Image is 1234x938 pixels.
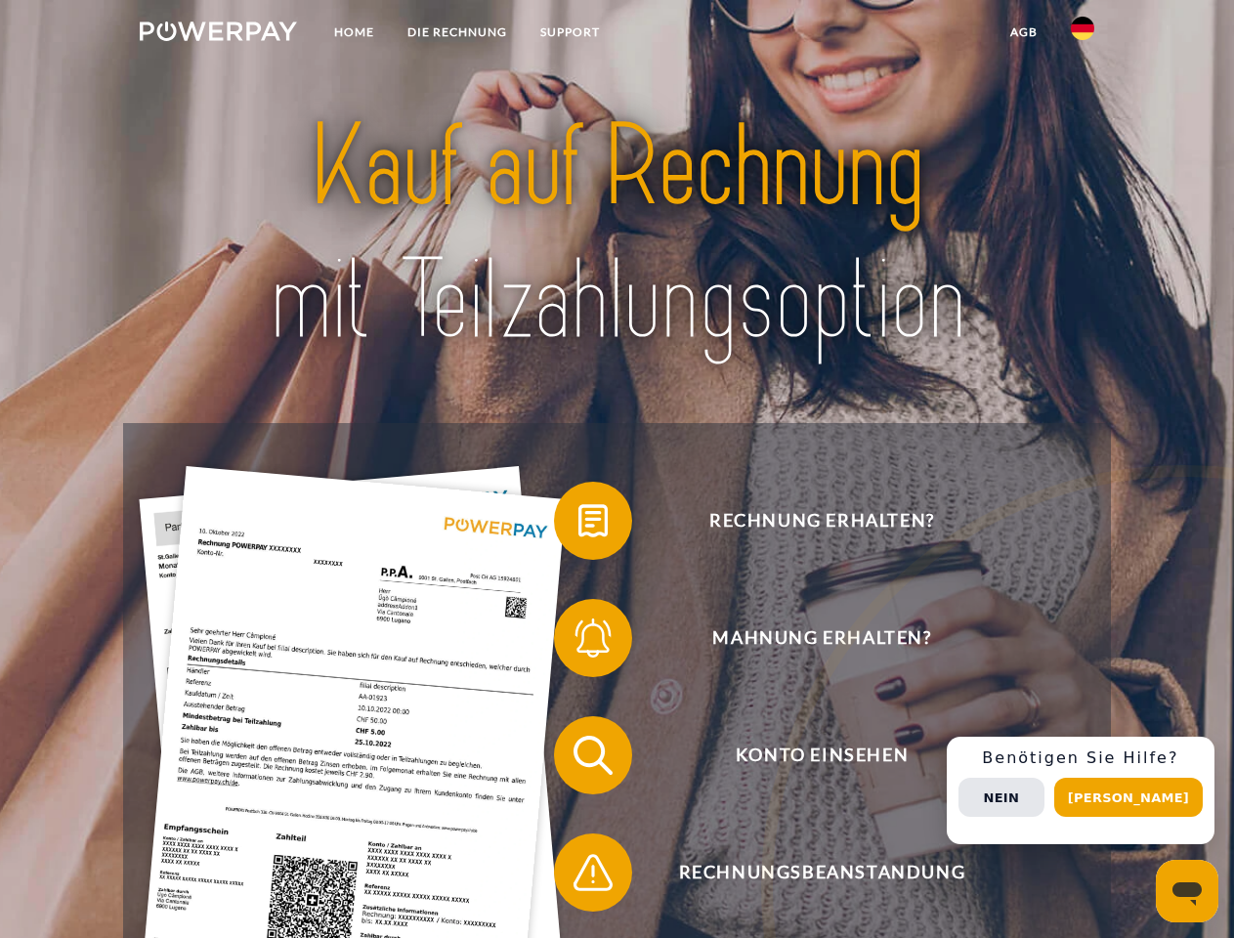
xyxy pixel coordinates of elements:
img: qb_warning.svg [569,848,617,897]
img: de [1071,17,1094,40]
img: logo-powerpay-white.svg [140,21,297,41]
span: Rechnungsbeanstandung [582,833,1061,912]
button: Konto einsehen [554,716,1062,794]
img: qb_search.svg [569,731,617,780]
img: qb_bill.svg [569,496,617,545]
a: agb [994,15,1054,50]
button: Mahnung erhalten? [554,599,1062,677]
span: Rechnung erhalten? [582,482,1061,560]
button: Rechnungsbeanstandung [554,833,1062,912]
button: Rechnung erhalten? [554,482,1062,560]
iframe: Schaltfläche zum Öffnen des Messaging-Fensters [1156,860,1218,922]
h3: Benötigen Sie Hilfe? [958,748,1203,768]
a: SUPPORT [524,15,617,50]
button: Nein [958,778,1044,817]
a: DIE RECHNUNG [391,15,524,50]
span: Konto einsehen [582,716,1061,794]
button: [PERSON_NAME] [1054,778,1203,817]
div: Schnellhilfe [947,737,1214,844]
img: title-powerpay_de.svg [187,94,1047,374]
span: Mahnung erhalten? [582,599,1061,677]
img: qb_bell.svg [569,614,617,662]
a: Home [318,15,391,50]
